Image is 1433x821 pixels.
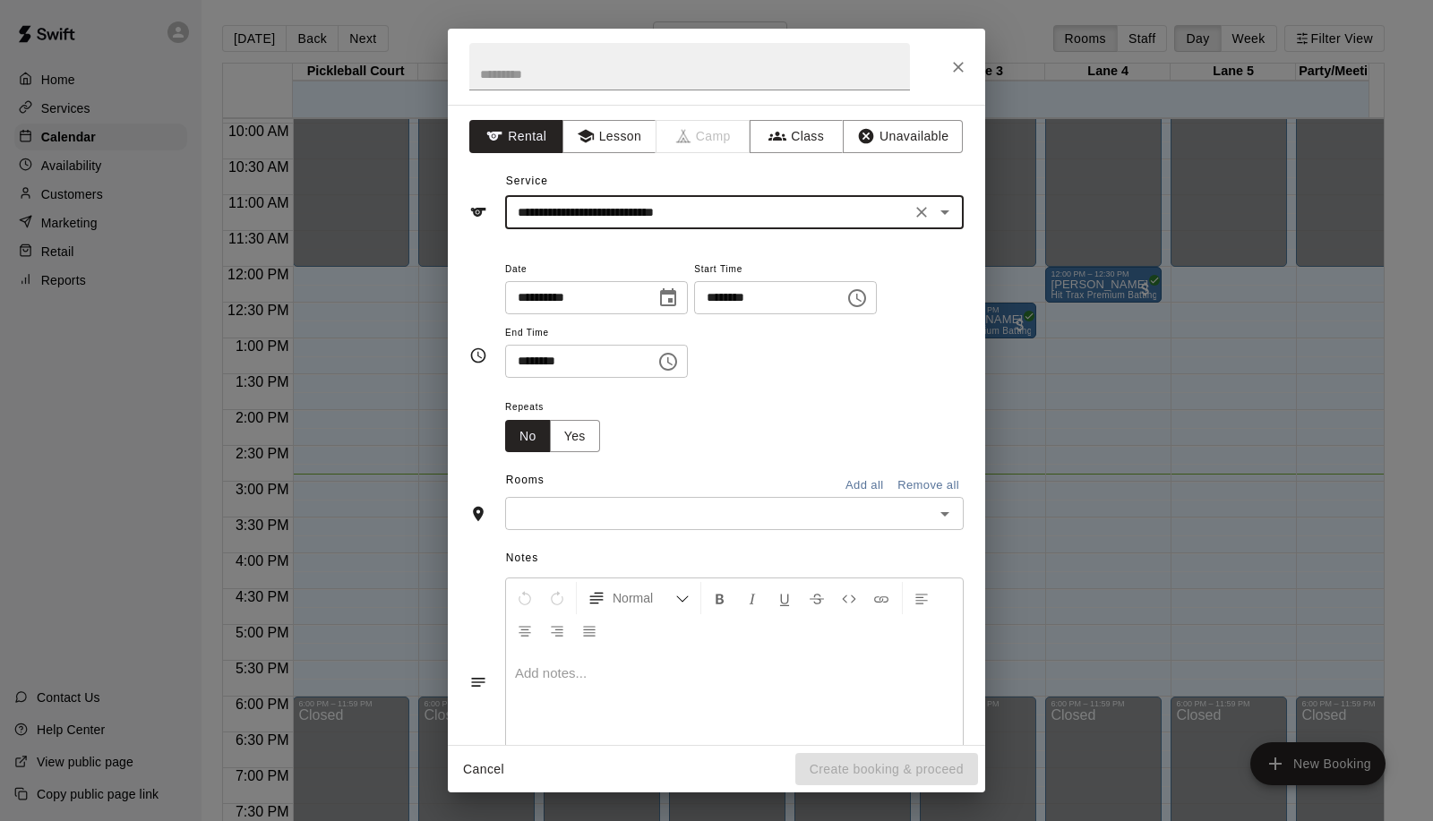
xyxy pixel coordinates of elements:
button: Right Align [542,614,572,646]
button: No [505,420,551,453]
span: Date [505,258,688,282]
button: Center Align [510,614,540,646]
span: Service [506,175,548,187]
button: Add all [836,472,893,500]
span: End Time [505,321,688,346]
span: Repeats [505,396,614,420]
svg: Rooms [469,505,487,523]
button: Open [932,501,957,526]
button: Redo [542,582,572,614]
button: Open [932,200,957,225]
button: Remove all [893,472,964,500]
button: Choose date, selected date is Oct 12, 2025 [650,280,686,316]
button: Cancel [455,753,512,786]
span: Start Time [694,258,877,282]
svg: Timing [469,346,487,364]
span: Rooms [506,474,545,486]
button: Yes [550,420,600,453]
button: Insert Code [834,582,864,614]
button: Unavailable [843,120,963,153]
button: Choose time, selected time is 3:00 PM [650,344,686,380]
button: Formatting Options [580,582,697,614]
button: Format Strikethrough [802,582,832,614]
div: outlined button group [505,420,600,453]
button: Close [942,51,974,83]
svg: Notes [469,673,487,691]
button: Class [750,120,844,153]
button: Format Underline [769,582,800,614]
span: Camps can only be created in the Services page [656,120,751,153]
span: Normal [613,589,675,607]
span: Notes [506,544,964,573]
button: Clear [909,200,934,225]
button: Left Align [906,582,937,614]
button: Choose time, selected time is 2:30 PM [839,280,875,316]
svg: Service [469,203,487,221]
button: Insert Link [866,582,897,614]
button: Undo [510,582,540,614]
button: Format Bold [705,582,735,614]
button: Lesson [562,120,656,153]
button: Rental [469,120,563,153]
button: Justify Align [574,614,605,646]
button: Format Italics [737,582,768,614]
